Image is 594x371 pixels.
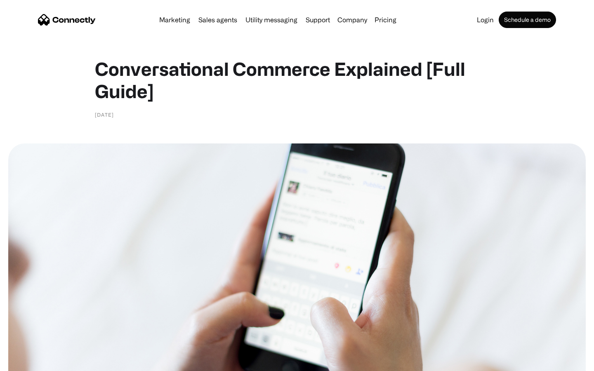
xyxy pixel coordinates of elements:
aside: Language selected: English [8,357,49,368]
a: Support [302,16,333,23]
ul: Language list [16,357,49,368]
div: Company [337,14,367,26]
a: Marketing [156,16,193,23]
a: Utility messaging [242,16,301,23]
a: Pricing [371,16,400,23]
a: Schedule a demo [499,12,556,28]
div: [DATE] [95,110,114,119]
h1: Conversational Commerce Explained [Full Guide] [95,58,499,102]
a: Login [474,16,497,23]
a: Sales agents [195,16,240,23]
